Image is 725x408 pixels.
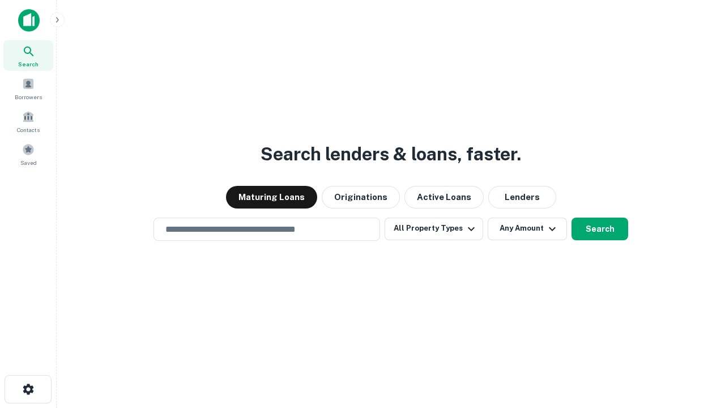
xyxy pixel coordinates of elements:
[488,218,567,240] button: Any Amount
[3,73,53,104] a: Borrowers
[226,186,317,209] button: Maturing Loans
[261,141,521,168] h3: Search lenders & loans, faster.
[668,281,725,335] iframe: Chat Widget
[17,125,40,134] span: Contacts
[3,106,53,137] a: Contacts
[488,186,556,209] button: Lenders
[15,92,42,101] span: Borrowers
[572,218,628,240] button: Search
[3,139,53,169] a: Saved
[20,158,37,167] span: Saved
[404,186,484,209] button: Active Loans
[385,218,483,240] button: All Property Types
[322,186,400,209] button: Originations
[18,59,39,69] span: Search
[18,9,40,32] img: capitalize-icon.png
[3,40,53,71] a: Search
